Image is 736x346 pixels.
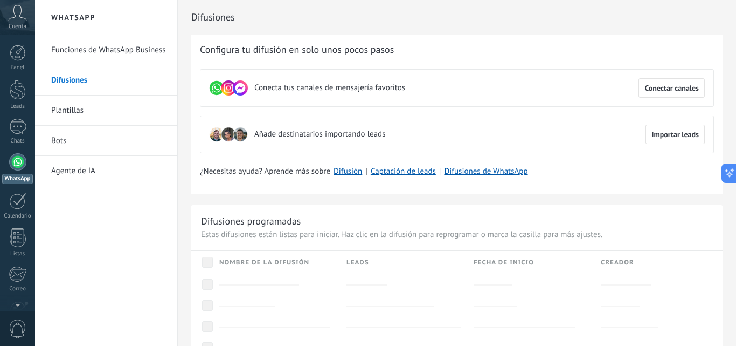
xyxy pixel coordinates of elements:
[35,126,177,156] li: Bots
[35,65,177,96] li: Difusiones
[346,257,369,268] span: Leads
[474,257,534,268] span: Fecha de inicio
[219,257,309,268] span: Nombre de la difusión
[221,127,236,142] img: leadIcon
[35,156,177,186] li: Agente de IA
[209,127,224,142] img: leadIcon
[233,127,248,142] img: leadIcon
[645,125,705,144] button: Importar leads
[638,78,705,98] button: Conectar canales
[371,166,436,177] a: Captación de leads
[191,6,723,28] h2: Difusiones
[2,64,33,71] div: Panel
[2,174,33,184] div: WhatsApp
[2,138,33,145] div: Chats
[254,129,385,140] span: Añade destinatarios importando leads
[200,166,714,177] div: | |
[51,65,166,96] a: Difusiones
[644,84,699,92] span: Conectar canales
[200,166,330,177] span: ¿Necesitas ayuda? Aprende más sobre
[201,229,713,240] p: Estas difusiones están listas para iniciar. Haz clic en la difusión para reprogramar o marca la c...
[201,215,301,227] div: Difusiones programadas
[51,126,166,156] a: Bots
[601,257,634,268] span: Creador
[254,83,405,93] span: Conecta tus canales de mensajería favoritos
[334,166,362,177] a: Difusión
[51,96,166,126] a: Plantillas
[200,43,394,56] span: Configura tu difusión en solo unos pocos pasos
[35,35,177,65] li: Funciones de WhatsApp Business
[9,23,26,30] span: Cuenta
[444,166,527,177] a: Difusiones de WhatsApp
[35,96,177,126] li: Plantillas
[651,131,699,138] span: Importar leads
[2,286,33,293] div: Correo
[2,213,33,220] div: Calendario
[2,250,33,257] div: Listas
[51,35,166,65] a: Funciones de WhatsApp Business
[51,156,166,186] a: Agente de IA
[2,103,33,110] div: Leads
